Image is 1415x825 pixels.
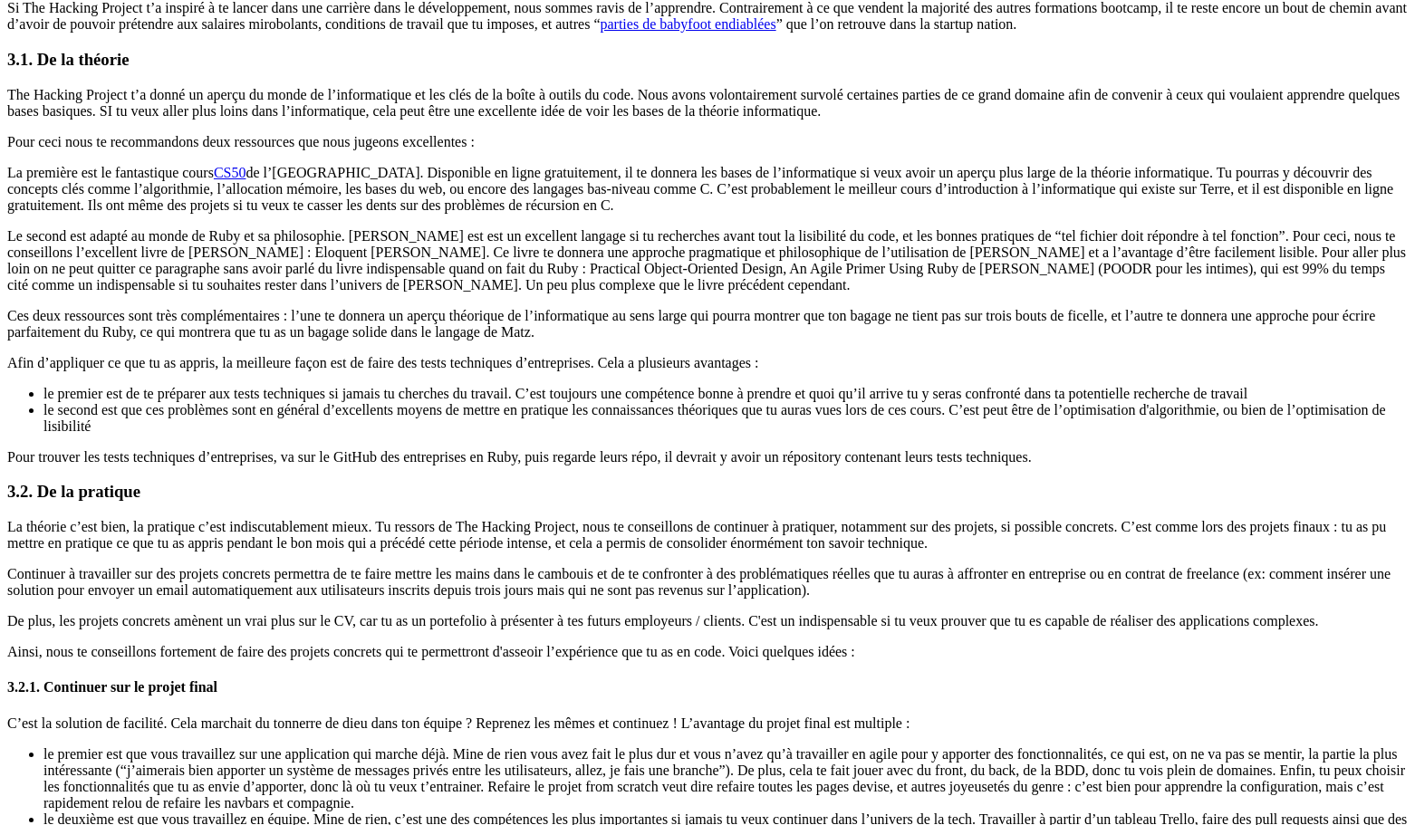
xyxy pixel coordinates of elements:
p: De plus, les projets concrets amènent un vrai plus sur le CV, car tu as un portefolio à présenter... [7,613,1408,629]
li: le premier est que vous travaillez sur une application qui marche déjà. Mine de rien vous avez fa... [43,746,1408,811]
p: La théorie c’est bien, la pratique c’est indiscutablement mieux. Tu ressors de The Hacking Projec... [7,519,1408,552]
p: Ces deux ressources sont très complémentaires : l’une te donnera un aperçu théorique de l’informa... [7,308,1408,341]
p: The Hacking Project t’a donné un aperçu du monde de l’informatique et les clés de la boîte à outi... [7,87,1408,120]
h3: 3.2. De la pratique [7,482,1408,502]
p: Continuer à travailler sur des projets concrets permettra de te faire mettre les mains dans le ca... [7,566,1408,599]
a: parties de babyfoot endiablées [600,16,775,32]
h3: 3.1. De la théorie [7,50,1408,70]
p: Ainsi, nous te conseillons fortement de faire des projets concrets qui te permettront d'asseoir l... [7,644,1408,660]
h4: 3.2.1. Continuer sur le projet final [7,679,1408,695]
li: le second est que ces problèmes sont en général d’excellents moyens de mettre en pratique les con... [43,402,1408,435]
li: le premier est de te préparer aux tests techniques si jamais tu cherches du travail. C’est toujou... [43,386,1408,402]
p: La première est le fantastique cours de l’[GEOGRAPHIC_DATA]. Disponible en ligne gratuitement, il... [7,165,1408,214]
a: CS50 [214,165,246,180]
p: Pour ceci nous te recommandons deux ressources que nous jugeons excellentes : [7,134,1408,150]
p: C’est la solution de facilité. Cela marchait du tonnerre de dieu dans ton équipe ? Reprenez les m... [7,715,1408,732]
p: Afin d’appliquer ce que tu as appris, la meilleure façon est de faire des tests techniques d’entr... [7,355,1408,371]
p: Le second est adapté au monde de Ruby et sa philosophie. [PERSON_NAME] est est un excellent langa... [7,228,1408,293]
p: Pour trouver les tests techniques d’entreprises, va sur le GitHub des entreprises en Ruby, puis r... [7,449,1408,465]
